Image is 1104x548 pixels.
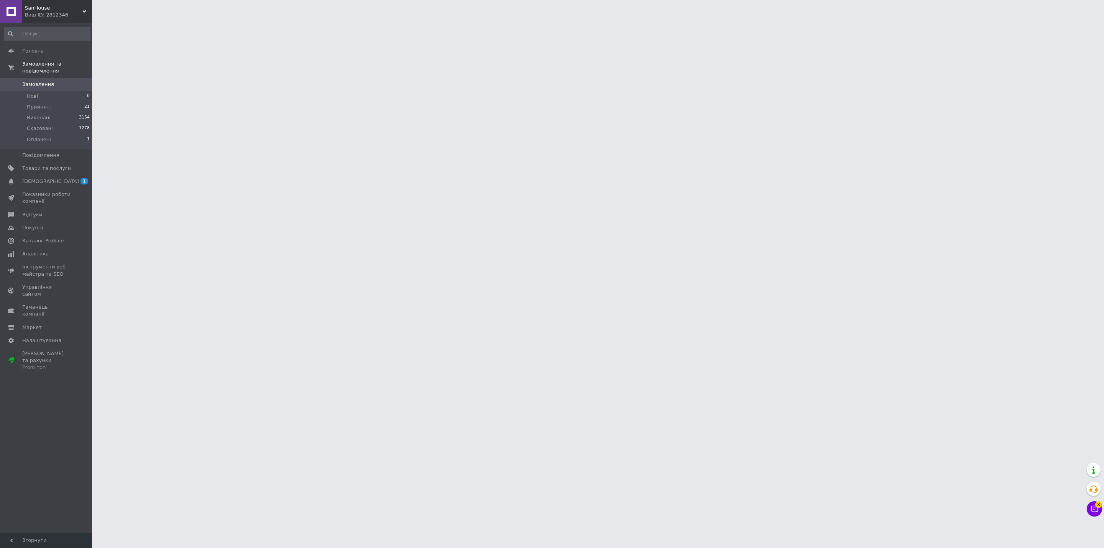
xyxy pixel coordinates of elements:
[22,211,42,218] span: Відгуки
[27,114,51,121] span: Виконані
[84,104,90,110] span: 21
[87,136,90,143] span: 1
[4,27,90,41] input: Пошук
[79,114,90,121] span: 3154
[22,337,61,344] span: Налаштування
[25,5,82,12] span: SanHouse
[22,364,71,371] div: Prom топ
[80,178,88,184] span: 1
[27,93,38,100] span: Нові
[25,12,92,18] div: Ваш ID: 2812346
[27,125,53,132] span: Скасовані
[22,61,92,74] span: Замовлення та повідомлення
[22,250,49,257] span: Аналітика
[22,263,71,277] span: Інструменти веб-майстра та SEO
[22,81,54,88] span: Замовлення
[79,125,90,132] span: 1278
[27,104,51,110] span: Прийняті
[22,324,42,331] span: Маркет
[22,178,79,185] span: [DEMOGRAPHIC_DATA]
[87,93,90,100] span: 0
[22,304,71,318] span: Гаманець компанії
[22,165,71,172] span: Товари та послуги
[1087,501,1102,517] button: Чат з покупцем3
[1095,501,1102,508] span: 3
[22,191,71,205] span: Показники роботи компанії
[22,48,44,54] span: Головна
[22,152,59,159] span: Повідомлення
[22,284,71,298] span: Управління сайтом
[22,350,71,371] span: [PERSON_NAME] та рахунки
[22,237,64,244] span: Каталог ProSale
[27,136,51,143] span: Оплачені
[22,224,43,231] span: Покупці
